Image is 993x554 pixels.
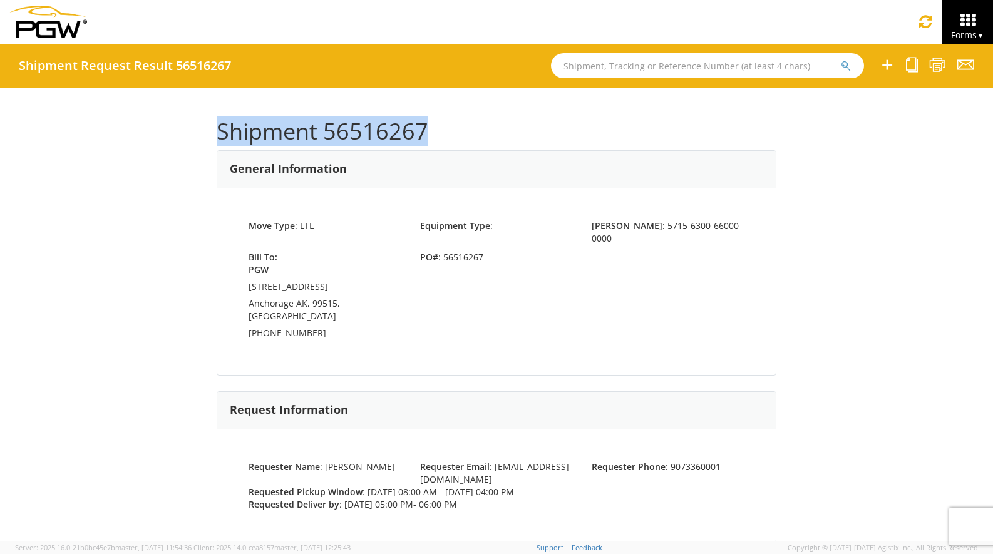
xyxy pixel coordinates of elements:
strong: Equipment Type [420,220,490,232]
span: Client: 2025.14.0-cea8157 [193,543,351,552]
strong: Requested Deliver by [249,498,339,510]
span: ▼ [977,30,984,41]
strong: Move Type [249,220,295,232]
span: Copyright © [DATE]-[DATE] Agistix Inc., All Rights Reserved [788,543,978,553]
a: Feedback [572,543,602,552]
h1: Shipment 56516267 [217,119,776,144]
strong: Requester Phone [592,461,666,473]
span: master, [DATE] 11:54:36 [115,543,192,552]
strong: PGW [249,264,269,275]
h4: Shipment Request Result 56516267 [19,59,231,73]
h3: General Information [230,163,347,175]
span: : [DATE] 08:00 AM - [DATE] 04:00 PM [249,486,514,498]
input: Shipment, Tracking or Reference Number (at least 4 chars) [551,53,864,78]
strong: Requester Email [420,461,490,473]
strong: PO# [420,251,438,263]
strong: [PERSON_NAME] [592,220,662,232]
strong: Requester Name [249,461,320,473]
td: [STREET_ADDRESS] [249,280,401,297]
span: Server: 2025.16.0-21b0bc45e7b [15,543,192,552]
span: : 5715-6300-66000-0000 [592,220,742,244]
span: : [EMAIL_ADDRESS][DOMAIN_NAME] [420,461,569,485]
span: : [420,220,493,232]
strong: Bill To: [249,251,277,263]
h3: Request Information [230,404,348,416]
span: : LTL [249,220,314,232]
span: : 9073360001 [592,461,721,473]
a: Support [537,543,563,552]
img: pgw-form-logo-1aaa8060b1cc70fad034.png [9,6,87,38]
span: : [DATE] 05:00 PM [249,498,457,510]
span: master, [DATE] 12:25:43 [274,543,351,552]
span: - 06:00 PM [413,498,457,510]
span: : [PERSON_NAME] [249,461,395,473]
td: [PHONE_NUMBER] [249,327,401,344]
td: Anchorage AK, 99515, [GEOGRAPHIC_DATA] [249,297,401,327]
strong: Requested Pickup Window [249,486,363,498]
span: Forms [951,29,984,41]
span: : 56516267 [411,251,582,264]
